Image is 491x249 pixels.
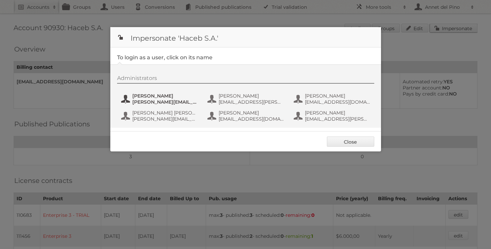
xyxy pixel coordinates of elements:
span: [EMAIL_ADDRESS][DOMAIN_NAME] [219,116,284,122]
button: [PERSON_NAME] [PERSON_NAME] [PERSON_NAME] [PERSON_NAME][EMAIL_ADDRESS][PERSON_NAME][DOMAIN_NAME] [120,109,200,123]
span: [PERSON_NAME][EMAIL_ADDRESS][PERSON_NAME][DOMAIN_NAME] [132,99,198,105]
span: [EMAIL_ADDRESS][DOMAIN_NAME] [305,99,371,105]
button: [PERSON_NAME] [EMAIL_ADDRESS][DOMAIN_NAME] [207,109,286,123]
div: Administrators [117,75,374,84]
button: [PERSON_NAME] [EMAIL_ADDRESS][DOMAIN_NAME] [293,92,373,106]
span: [PERSON_NAME][EMAIL_ADDRESS][PERSON_NAME][DOMAIN_NAME] [132,116,198,122]
span: [PERSON_NAME] [305,93,371,99]
button: [PERSON_NAME] [EMAIL_ADDRESS][PERSON_NAME][DOMAIN_NAME] [293,109,373,123]
span: [PERSON_NAME] [305,110,371,116]
span: [PERSON_NAME] [132,93,198,99]
span: [EMAIL_ADDRESS][PERSON_NAME][DOMAIN_NAME] [305,116,371,122]
button: [PERSON_NAME] [PERSON_NAME][EMAIL_ADDRESS][PERSON_NAME][DOMAIN_NAME] [120,92,200,106]
a: Close [327,137,374,147]
legend: To login as a user, click on its name [117,54,213,61]
span: [PERSON_NAME] [PERSON_NAME] [PERSON_NAME] [132,110,198,116]
span: [PERSON_NAME] [219,110,284,116]
span: [PERSON_NAME] [219,93,284,99]
button: [PERSON_NAME] [EMAIL_ADDRESS][PERSON_NAME][DOMAIN_NAME] [207,92,286,106]
h1: Impersonate 'Haceb S.A.' [110,27,381,47]
span: [EMAIL_ADDRESS][PERSON_NAME][DOMAIN_NAME] [219,99,284,105]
